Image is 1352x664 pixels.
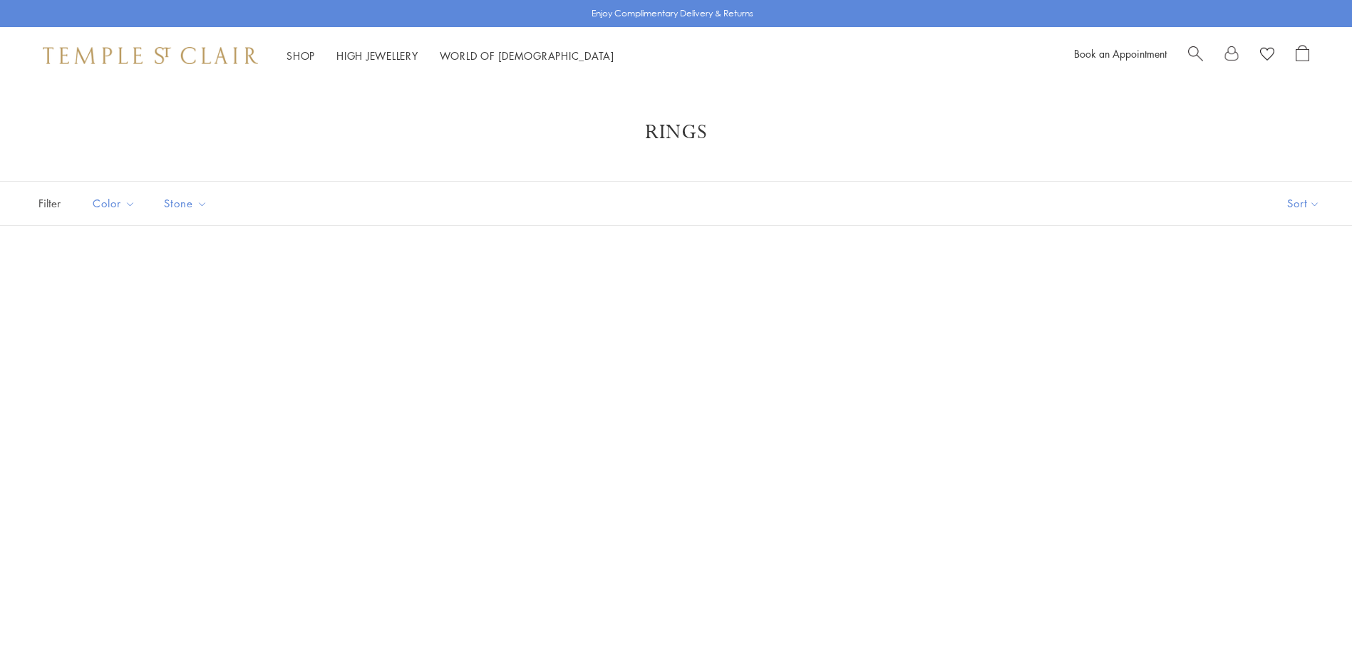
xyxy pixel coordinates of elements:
h1: Rings [57,120,1295,145]
span: Stone [157,194,218,212]
a: View Wishlist [1260,45,1274,66]
nav: Main navigation [287,47,614,65]
a: Book an Appointment [1074,46,1167,61]
a: Search [1188,45,1203,66]
button: Stone [153,187,218,219]
span: Color [86,194,146,212]
img: Temple St. Clair [43,47,258,64]
a: Open Shopping Bag [1296,45,1309,66]
a: World of [DEMOGRAPHIC_DATA]World of [DEMOGRAPHIC_DATA] [440,48,614,63]
a: ShopShop [287,48,315,63]
button: Show sort by [1255,182,1352,225]
a: High JewelleryHigh Jewellery [336,48,418,63]
button: Color [82,187,146,219]
p: Enjoy Complimentary Delivery & Returns [592,6,753,21]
